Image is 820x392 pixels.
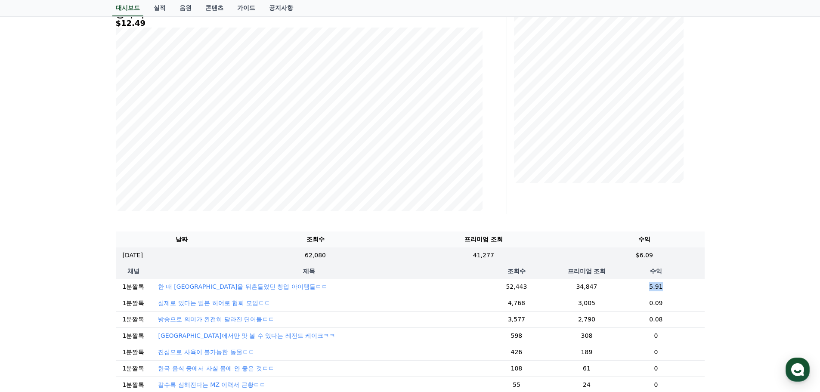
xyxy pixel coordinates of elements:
td: 1분짤톡 [116,295,152,311]
td: $6.09 [584,247,704,263]
th: 수익 [607,263,704,279]
td: 426 [467,344,566,360]
h5: $12.49 [116,19,483,28]
th: 채널 [116,263,152,279]
th: 프리미엄 조회 [566,263,608,279]
span: 설정 [133,286,143,293]
td: 0 [607,360,704,377]
td: 0 [607,344,704,360]
button: 한국 음식 중에서 사실 몸에 안 좋은 것ㄷㄷ [158,364,274,373]
span: 홈 [27,286,32,293]
td: 308 [566,327,608,344]
button: [GEOGRAPHIC_DATA]에서만 맛 볼 수 있다는 레전드 케이크ㅋㅋ [158,331,335,340]
td: 108 [467,360,566,377]
button: 갈수록 심해진다는 MZ 이력서 근황ㄷㄷ [158,380,265,389]
td: 5.91 [607,279,704,295]
a: 대화 [57,273,111,294]
td: 41,277 [383,247,584,263]
td: 0 [607,327,704,344]
td: 52,443 [467,279,566,295]
td: 1분짤톡 [116,327,152,344]
p: [DATE] [123,251,143,260]
td: 61 [566,360,608,377]
th: 제목 [151,263,467,279]
button: 방송으로 의미가 완전히 달라진 단어들ㄷㄷ [158,315,274,324]
td: 598 [467,327,566,344]
th: 날짜 [116,231,248,247]
td: 189 [566,344,608,360]
th: 프리미엄 조회 [383,231,584,247]
td: 1분짤톡 [116,279,152,295]
a: 홈 [3,273,57,294]
td: 1분짤톡 [116,344,152,360]
button: 진심으로 사육이 불가능한 동물ㄷㄷ [158,348,254,356]
td: 1분짤톡 [116,311,152,327]
th: 수익 [584,231,704,247]
td: 62,080 [248,247,383,263]
td: 0.08 [607,311,704,327]
span: 대화 [79,286,89,293]
td: 4,768 [467,295,566,311]
td: 34,847 [566,279,608,295]
button: 실제로 있다는 일본 히어로 협회 모임ㄷㄷ [158,299,270,307]
td: 1분짤톡 [116,360,152,377]
button: 한 때 [GEOGRAPHIC_DATA]을 뒤흔들었던 창업 아이템들ㄷㄷ [158,282,327,291]
td: 3,577 [467,311,566,327]
td: 3,005 [566,295,608,311]
th: 조회수 [248,231,383,247]
td: 2,790 [566,311,608,327]
th: 조회수 [467,263,566,279]
td: 0.09 [607,295,704,311]
a: 설정 [111,273,165,294]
